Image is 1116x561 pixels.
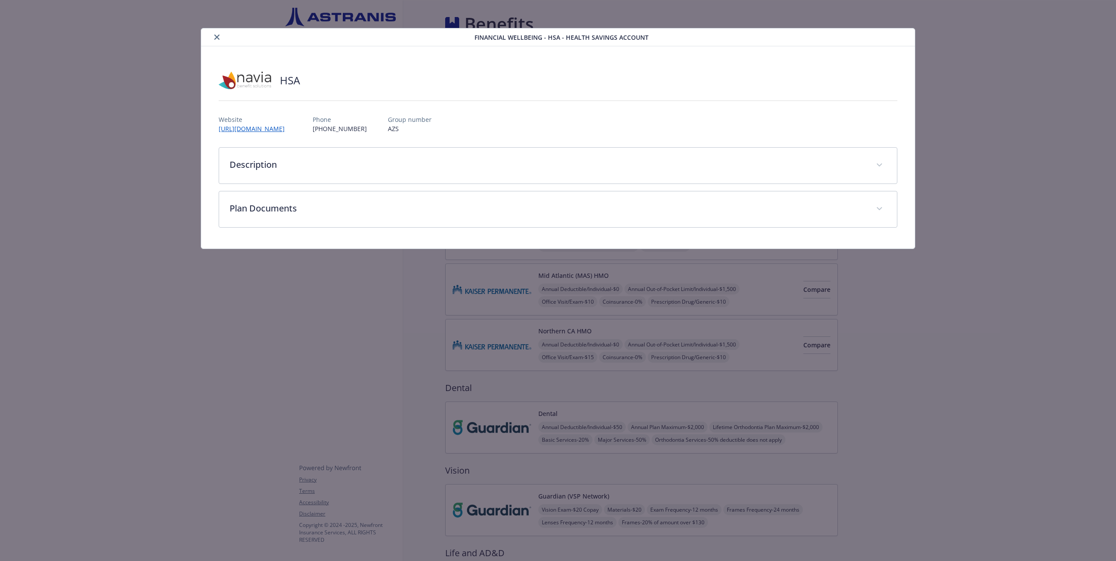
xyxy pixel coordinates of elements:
div: Plan Documents [219,191,896,227]
p: Group number [388,115,432,124]
p: [PHONE_NUMBER] [313,124,367,133]
a: [URL][DOMAIN_NAME] [219,125,292,133]
p: Plan Documents [230,202,865,215]
div: Description [219,148,896,184]
img: Navia Benefit Solutions [219,67,271,93]
p: AZS [388,124,432,133]
p: Description [230,158,865,171]
button: close [212,32,222,42]
span: Financial Wellbeing - HSA - Health Savings Account [474,33,649,42]
p: Website [219,115,292,124]
p: Phone [313,115,367,124]
h2: HSA [280,73,300,88]
div: details for plan Financial Wellbeing - HSA - Health Savings Account [112,28,1004,249]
